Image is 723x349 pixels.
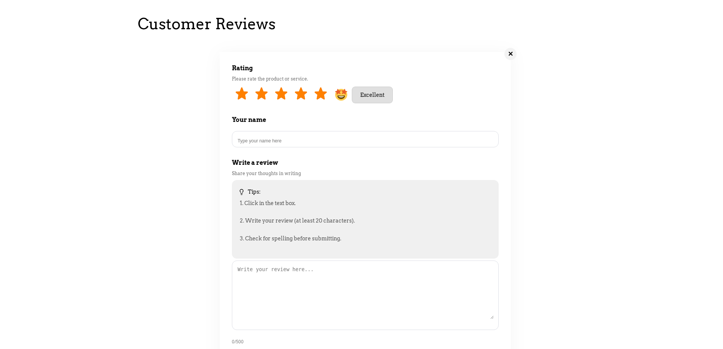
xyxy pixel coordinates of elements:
[232,85,499,104] div: Rating
[232,74,499,83] div: Please rate the product or service.
[504,48,517,60] div: ✕
[352,87,393,103] div: Excellent
[232,65,253,72] strong: Rating
[248,188,261,196] div: Tips:
[253,85,270,104] a: 2 stars
[240,233,491,251] p: 3. Check for spelling before submitting.
[232,159,499,167] div: Write a review
[240,215,491,233] p: 2. Write your review (at least 20 characters).
[138,15,593,33] h1: Customer Reviews
[232,169,499,178] div: Share your thoughts in writing
[232,338,244,346] div: 0/500
[233,85,250,104] a: 1 stars
[335,89,347,101] img: 🤩
[240,197,491,215] p: 1. Click in the text box.
[312,85,329,104] a: 5 star
[232,116,266,123] strong: Your name
[237,138,494,144] input: Name
[273,85,290,104] a: 3 stars
[293,85,309,104] a: 4 stars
